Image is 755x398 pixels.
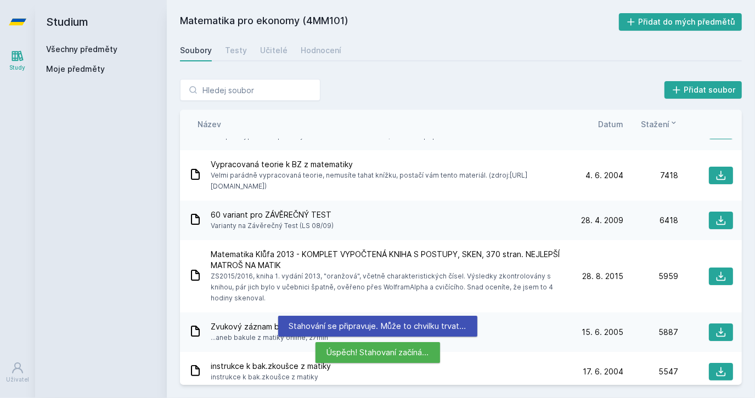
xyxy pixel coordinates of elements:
h2: Matematika pro ekonomy (4MM101) [180,13,619,31]
span: Vypracovaná teorie k BZ z matematiky [211,159,564,170]
span: 60 variant pro ZÁVĚREČNÝ TEST [211,209,334,220]
a: Všechny předměty [46,44,117,54]
button: Název [198,118,221,130]
span: ZS2015/2016, kniha 1. vydání 2013, "oranžová", včetně charakteristických čísel. Výsledky zkontrol... [211,271,564,304]
span: 17. 6. 2004 [583,366,623,377]
div: Study [10,64,26,72]
span: 15. 6. 2005 [582,327,623,338]
a: Učitelé [260,39,288,61]
span: instrukce k bak.zkoušce z matiky [211,372,331,383]
div: 6418 [623,215,678,226]
button: Datum [598,118,623,130]
div: 5547 [623,366,678,377]
div: Soubory [180,45,212,56]
span: Stažení [641,118,669,130]
span: Matematika Klůfa 2013 - KOMPLET VYPOČTENÁ KNIHA S POSTUPY, SKEN, 370 stran. NEJLEPŠÍ MATROŠ NA MATIK [211,249,564,271]
button: Přidat do mých předmětů [619,13,742,31]
button: Stažení [641,118,678,130]
span: 28. 8. 2015 [582,271,623,282]
a: Testy [225,39,247,61]
span: instrukce k bak.zkoušce z matiky [211,361,331,372]
a: Uživatel [2,356,33,389]
input: Hledej soubor [180,79,320,101]
span: 4. 6. 2004 [585,170,623,181]
span: ...aneb bakule z matiky online, 27min [211,332,350,343]
span: 28. 4. 2009 [581,215,623,226]
div: Testy [225,45,247,56]
div: Uživatel [6,376,29,384]
div: Učitelé [260,45,288,56]
span: Moje předměty [46,64,105,75]
button: Přidat soubor [664,81,742,99]
a: Hodnocení [301,39,341,61]
div: Stahování se připravuje. Může to chvilku trvat… [278,316,477,337]
div: Hodnocení [301,45,341,56]
a: Soubory [180,39,212,61]
div: 5959 [623,271,678,282]
a: Study [2,44,33,77]
div: 7418 [623,170,678,181]
span: Velmi parádně vypracovaná teorie, nemusíte tahat knížku, postačí vám tento materiál. (zdroj:[URL]... [211,170,564,192]
span: Varianty na Závěrečný Test (LS 08/09) [211,220,334,231]
div: Úspěch! Stahovaní začíná… [315,342,440,363]
div: 5887 [623,327,678,338]
span: Zvukový záznam bakalářky s Rosickou [211,321,350,332]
